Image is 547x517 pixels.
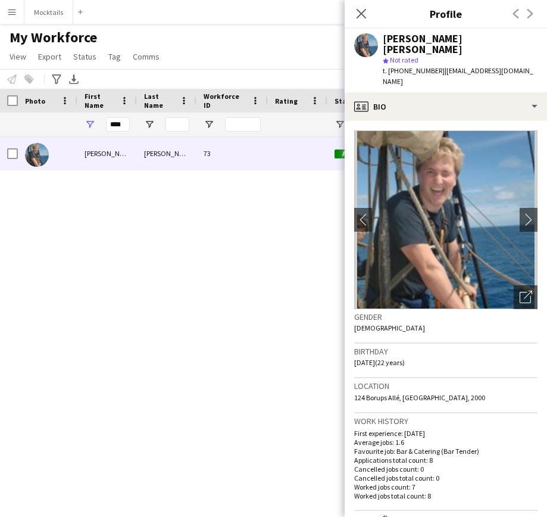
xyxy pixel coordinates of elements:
[514,285,537,309] div: Open photos pop-in
[354,465,537,474] p: Cancelled jobs count: 0
[345,6,547,21] h3: Profile
[68,49,101,64] a: Status
[354,447,537,456] p: Favourite job: Bar & Catering (Bar Tender)
[10,29,97,46] span: My Workforce
[144,119,155,130] button: Open Filter Menu
[106,117,130,132] input: First Name Filter Input
[335,119,345,130] button: Open Filter Menu
[354,358,405,367] span: [DATE] (22 years)
[335,96,358,105] span: Status
[137,137,196,170] div: [PERSON_NAME]
[335,150,371,158] span: Active
[85,119,95,130] button: Open Filter Menu
[354,130,537,309] img: Crew avatar or photo
[354,312,537,322] h3: Gender
[345,92,547,121] div: Bio
[49,72,64,86] app-action-btn: Advanced filters
[354,438,537,447] p: Average jobs: 1.6
[10,51,26,62] span: View
[354,456,537,465] p: Applications total count: 8
[196,137,268,170] div: 73
[383,66,445,75] span: t. [PHONE_NUMBER]
[165,117,189,132] input: Last Name Filter Input
[354,482,537,491] p: Worked jobs count: 7
[383,33,537,55] div: [PERSON_NAME] [PERSON_NAME]
[144,92,175,110] span: Last Name
[383,66,533,86] span: | [EMAIL_ADDRESS][DOMAIN_NAME]
[25,143,49,167] img: Noah Bondo Høegh
[225,117,261,132] input: Workforce ID Filter Input
[354,491,537,500] p: Worked jobs total count: 8
[5,49,31,64] a: View
[77,137,137,170] div: [PERSON_NAME]
[204,92,246,110] span: Workforce ID
[133,51,160,62] span: Comms
[275,96,298,105] span: Rating
[108,51,121,62] span: Tag
[354,346,537,357] h3: Birthday
[24,1,73,24] button: Mocktails
[354,323,425,332] span: [DEMOGRAPHIC_DATA]
[33,49,66,64] a: Export
[354,393,485,402] span: 124 Borups Allé, [GEOGRAPHIC_DATA], 2000
[354,416,537,426] h3: Work history
[354,474,537,482] p: Cancelled jobs total count: 0
[85,92,115,110] span: First Name
[390,55,418,64] span: Not rated
[354,429,537,438] p: First experience: [DATE]
[73,51,96,62] span: Status
[67,72,81,86] app-action-btn: Export XLSX
[38,51,61,62] span: Export
[354,381,537,391] h3: Location
[25,96,45,105] span: Photo
[128,49,164,64] a: Comms
[104,49,126,64] a: Tag
[204,119,214,130] button: Open Filter Menu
